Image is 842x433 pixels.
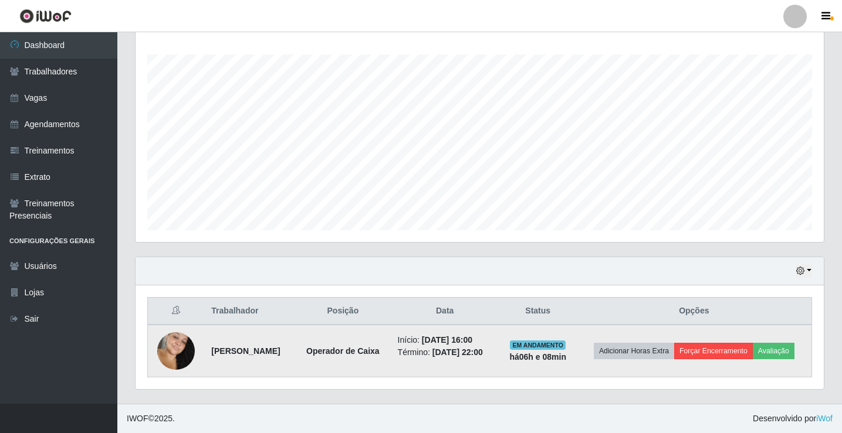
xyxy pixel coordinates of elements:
img: CoreUI Logo [19,9,72,23]
th: Trabalhador [204,298,295,325]
li: Término: [398,346,492,359]
button: Avaliação [753,343,794,359]
span: EM ANDAMENTO [510,340,566,350]
li: Início: [398,334,492,346]
button: Adicionar Horas Extra [594,343,674,359]
strong: há 06 h e 08 min [509,352,566,362]
span: IWOF [127,414,148,423]
button: Forçar Encerramento [674,343,753,359]
a: iWof [816,414,833,423]
th: Posição [295,298,390,325]
span: © 2025 . [127,412,175,425]
th: Status [499,298,577,325]
th: Data [391,298,499,325]
th: Opções [577,298,812,325]
strong: [PERSON_NAME] [211,346,280,356]
time: [DATE] 22:00 [432,347,483,357]
img: 1750087788307.jpeg [157,322,195,380]
span: Desenvolvido por [753,412,833,425]
strong: Operador de Caixa [306,346,380,356]
time: [DATE] 16:00 [422,335,472,345]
